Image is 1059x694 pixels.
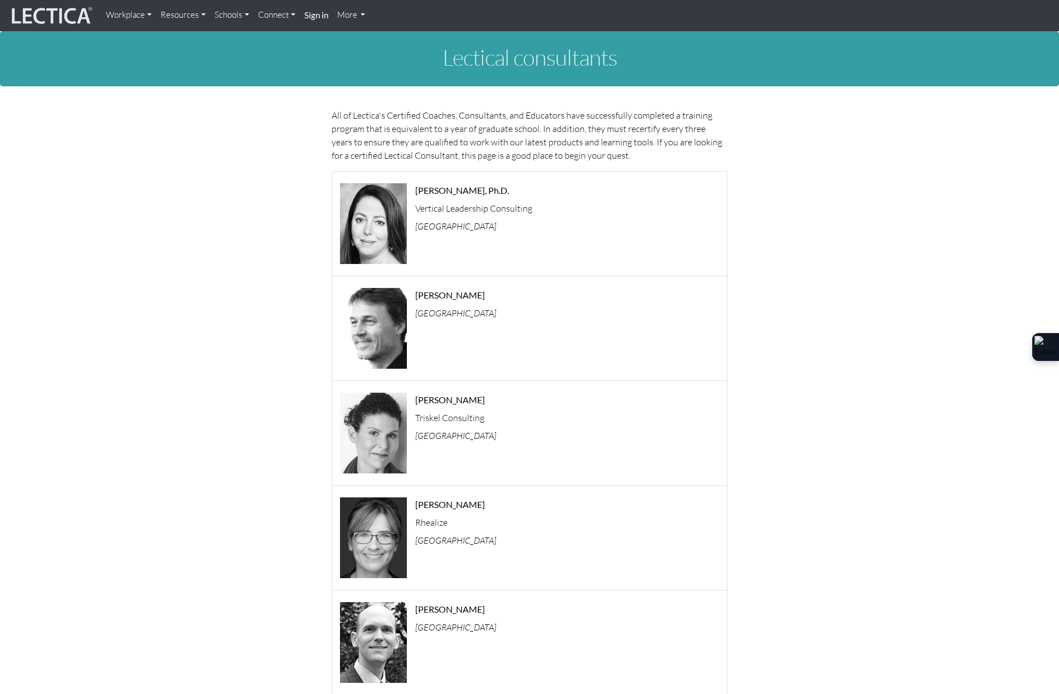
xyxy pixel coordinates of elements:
[220,45,839,70] h1: Lectical consultants
[332,109,727,162] p: All of Lectica's Certified Coaches, Consultants, and Educators have successfully completed a trai...
[340,183,407,264] img: Rebecca Andree
[415,499,485,510] strong: [PERSON_NAME]
[9,5,93,26] img: lecticalive
[210,4,254,26] a: Schools
[156,4,210,26] a: Resources
[415,290,485,300] strong: [PERSON_NAME]
[340,602,407,683] img: Zachary Van Rossum
[340,393,407,473] img: Bridget Blackford
[254,4,300,26] a: Connect
[415,394,485,405] strong: [PERSON_NAME]
[415,221,496,232] i: [GEOGRAPHIC_DATA]
[415,622,496,633] i: [GEOGRAPHIC_DATA]
[1034,336,1057,358] img: Extension Icon
[415,185,509,196] strong: [PERSON_NAME], Ph.D.
[415,518,727,527] p: Rhealize
[304,10,328,20] strong: Sign in
[415,307,496,319] i: [GEOGRAPHIC_DATA]
[415,604,485,614] strong: [PERSON_NAME]
[415,204,727,213] p: Vertical Leadership Consulting
[415,535,496,546] i: [GEOGRAPHIC_DATA]
[300,4,333,27] a: Sign in
[340,288,407,369] img: Kristian Merkoll
[415,413,727,422] p: Triskel Consulting
[340,497,407,578] img: Dona Baker
[101,4,156,26] a: Workplace
[333,4,370,26] a: More
[415,430,496,441] i: [GEOGRAPHIC_DATA]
